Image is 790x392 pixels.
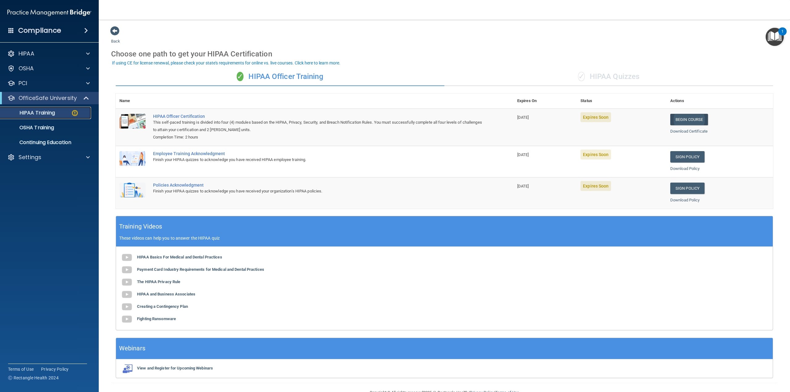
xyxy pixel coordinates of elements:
span: Expires Soon [580,112,611,122]
a: Sign Policy [670,183,705,194]
b: Payment Card Industry Requirements for Medical and Dental Practices [137,267,264,272]
div: Policies Acknowledgment [153,183,483,188]
span: Ⓒ Rectangle Health 2024 [8,375,59,381]
b: HIPAA Basics For Medical and Dental Practices [137,255,222,259]
p: These videos can help you to answer the HIPAA quiz [119,236,770,241]
a: Sign Policy [670,151,705,163]
b: Creating a Contingency Plan [137,304,188,309]
a: Settings [7,154,90,161]
img: gray_youtube_icon.38fcd6cc.png [121,276,133,288]
b: View and Register for Upcoming Webinars [137,366,213,370]
span: ✓ [237,72,243,81]
a: OSHA [7,65,90,72]
a: Begin Course [670,114,708,125]
p: HIPAA Training [4,110,55,116]
a: Download Policy [670,166,700,171]
button: Open Resource Center, 1 new notification [766,28,784,46]
img: gray_youtube_icon.38fcd6cc.png [121,313,133,325]
div: Finish your HIPAA quizzes to acknowledge you have received your organization’s HIPAA policies. [153,188,483,195]
p: OSHA [19,65,34,72]
img: gray_youtube_icon.38fcd6cc.png [121,264,133,276]
span: Expires Soon [580,181,611,191]
a: HIPAA Officer Certification [153,114,483,119]
th: Name [116,93,149,109]
p: PCI [19,80,27,87]
span: [DATE] [517,115,529,120]
a: Download Certificate [670,129,708,134]
img: warning-circle.0cc9ac19.png [71,109,79,117]
th: Actions [667,93,773,109]
div: If using CE for license renewal, please check your state's requirements for online vs. live cours... [112,61,340,65]
img: gray_youtube_icon.38fcd6cc.png [121,288,133,301]
a: OfficeSafe University [7,94,89,102]
p: HIPAA [19,50,34,57]
a: Download Policy [670,198,700,202]
h4: Compliance [18,26,61,35]
div: Finish your HIPAA quizzes to acknowledge you have received HIPAA employee training. [153,156,483,163]
div: 1 [781,31,784,39]
a: PCI [7,80,90,87]
div: HIPAA Quizzes [444,68,773,86]
a: Privacy Policy [41,366,69,372]
div: This self-paced training is divided into four (4) modules based on the HIPAA, Privacy, Security, ... [153,119,483,134]
p: OfficeSafe University [19,94,77,102]
button: If using CE for license renewal, please check your state's requirements for online vs. live cours... [111,60,341,66]
div: HIPAA Officer Training [116,68,444,86]
b: Fighting Ransomware [137,316,176,321]
h5: Webinars [119,343,145,354]
span: Expires Soon [580,150,611,159]
a: HIPAA [7,50,90,57]
span: [DATE] [517,152,529,157]
p: Settings [19,154,41,161]
a: Terms of Use [8,366,34,372]
h5: Training Videos [119,221,162,232]
img: PMB logo [7,6,91,19]
th: Expires On [513,93,577,109]
img: gray_youtube_icon.38fcd6cc.png [121,251,133,264]
b: The HIPAA Privacy Rule [137,279,180,284]
div: Choose one path to get your HIPAA Certification [111,45,778,63]
img: webinarIcon.c7ebbf15.png [121,364,133,373]
div: Completion Time: 2 hours [153,134,483,141]
p: OSHA Training [4,125,54,131]
span: [DATE] [517,184,529,188]
a: Back [111,31,120,43]
img: gray_youtube_icon.38fcd6cc.png [121,301,133,313]
th: Status [577,93,667,109]
b: HIPAA and Business Associates [137,292,195,296]
div: Employee Training Acknowledgment [153,151,483,156]
p: Continuing Education [4,139,88,146]
span: ✓ [578,72,585,81]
